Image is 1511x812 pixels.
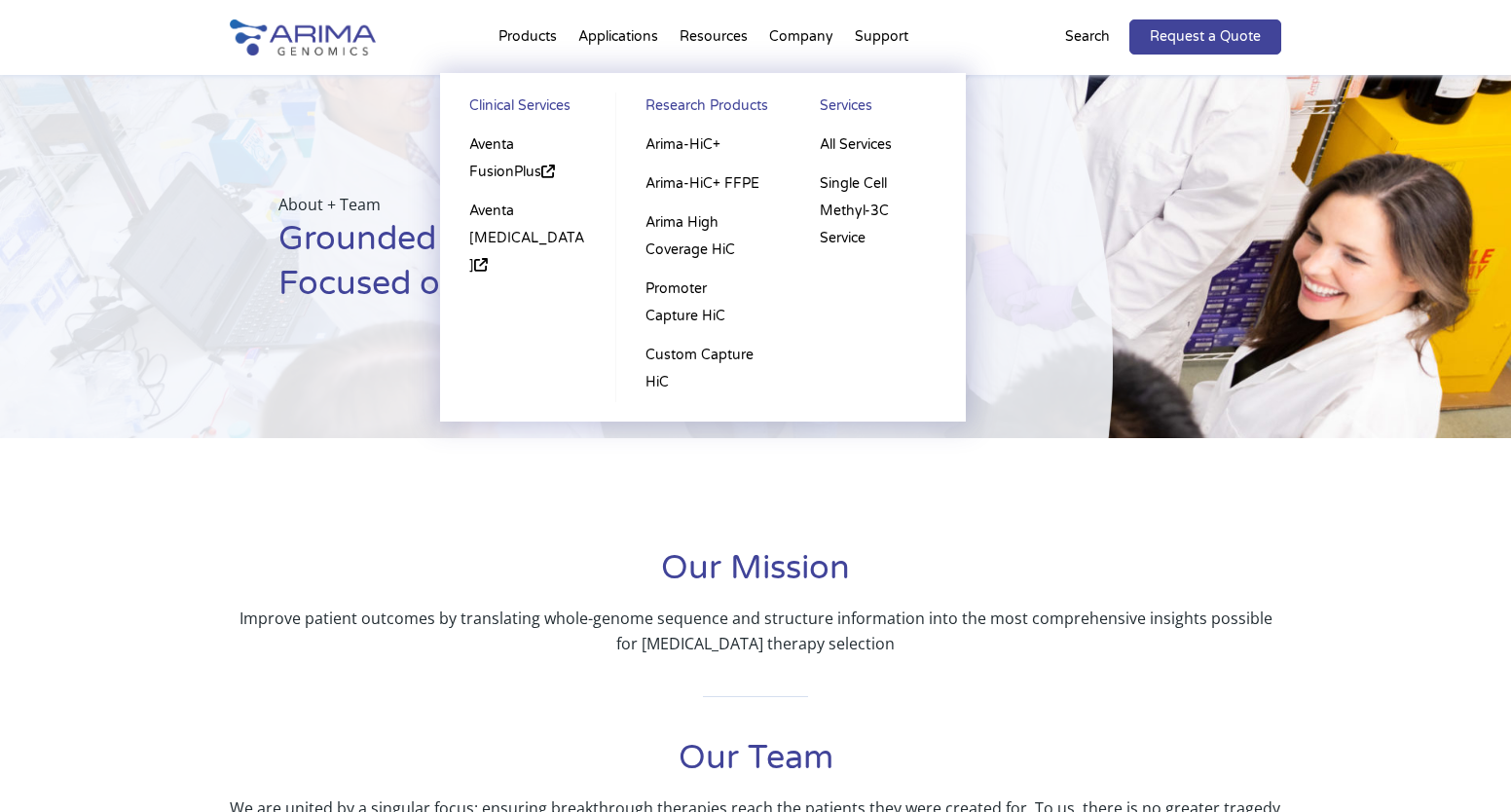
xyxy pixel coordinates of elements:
h1: Grounded in Science, Driven by Innovation, Focused on Health [278,217,1015,321]
p: Search [1065,24,1110,50]
p: About + Team [278,192,1015,217]
a: Single Cell Methyl-3C Service [810,165,946,258]
a: Custom Capture HiC [636,336,771,402]
img: Arima-Genomics-logo [230,19,376,55]
a: Promoter Capture HiC [636,270,771,336]
a: Arima-HiC+ [636,126,771,165]
h1: Our Team [230,736,1281,795]
h1: Our Mission [230,546,1281,606]
a: Research Products [636,92,771,126]
p: Improve patient outcomes by translating whole-genome sequence and structure information into the ... [230,606,1281,656]
a: All Services [810,126,946,165]
a: Arima-HiC+ FFPE [636,165,771,203]
a: Clinical Services [460,92,596,126]
a: Aventa [MEDICAL_DATA] [460,192,596,285]
a: Request a Quote [1129,19,1281,55]
a: Aventa FusionPlus [460,126,596,192]
a: Services [810,92,946,126]
a: Arima High Coverage HiC [636,203,771,270]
